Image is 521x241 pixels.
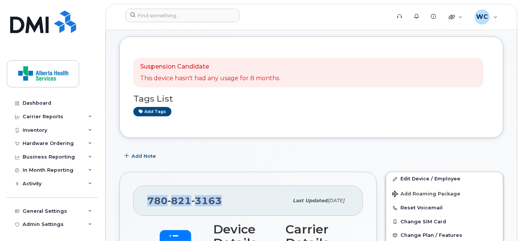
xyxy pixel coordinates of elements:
[133,107,171,116] a: Add tags
[168,195,191,206] span: 821
[443,9,468,24] div: Quicklinks
[386,201,503,215] button: Reset Voicemail
[191,195,222,206] span: 3163
[476,12,488,21] span: WC
[140,63,279,71] p: Suspension Candidate
[119,149,162,163] button: Add Note
[131,153,156,160] span: Add Note
[327,198,344,203] span: [DATE]
[133,94,489,104] h3: Tags List
[392,191,460,198] span: Add Roaming Package
[386,186,503,201] button: Add Roaming Package
[386,172,503,186] a: Edit Device / Employee
[293,198,327,203] span: Last updated
[469,9,503,24] div: Will Chang
[140,74,279,83] p: This device hasn't had any usage for 8 months
[400,232,462,238] span: Change Plan / Features
[125,9,240,22] input: Find something...
[386,215,503,229] button: Change SIM Card
[147,195,222,206] span: 780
